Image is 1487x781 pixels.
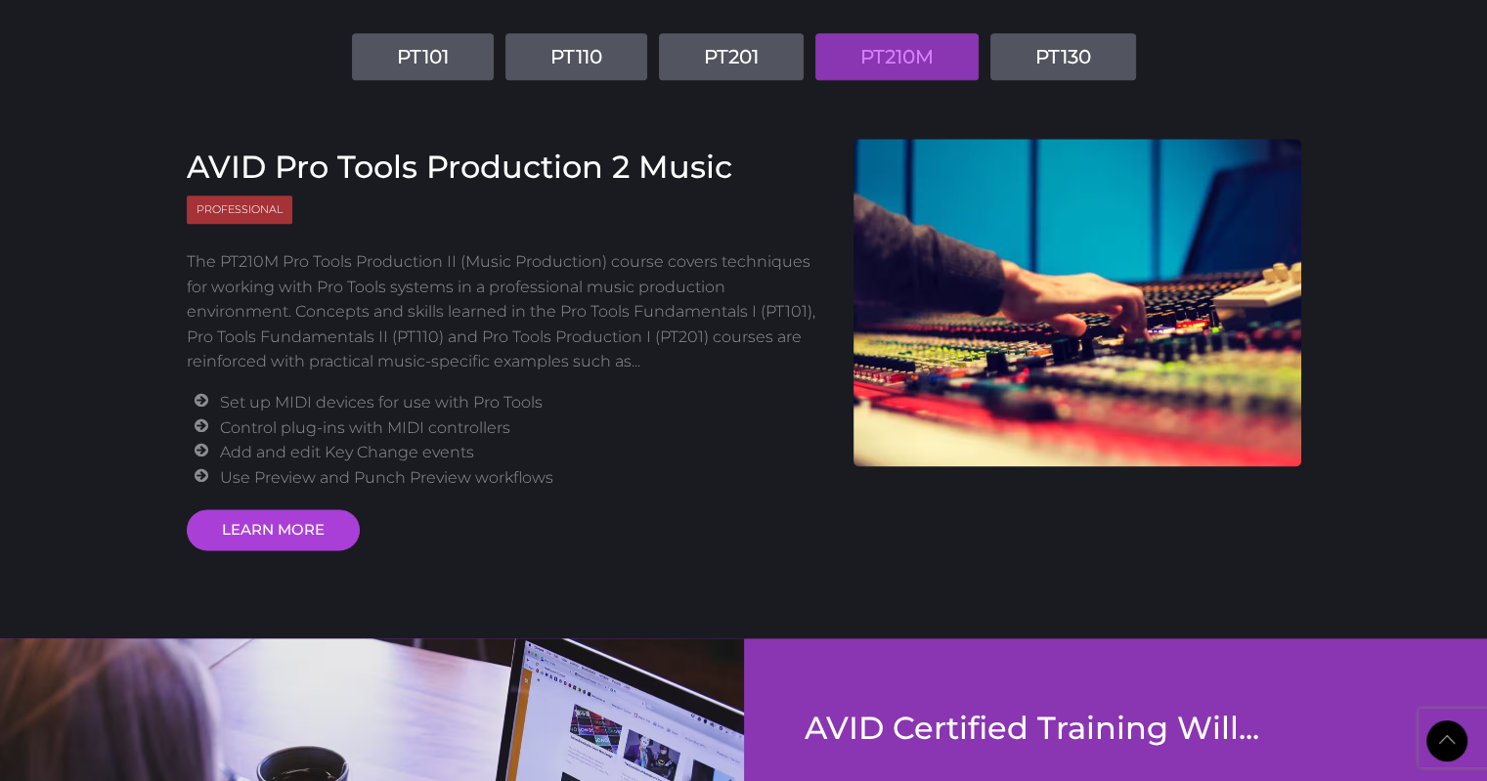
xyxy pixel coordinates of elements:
[352,33,494,80] a: PT101
[990,33,1136,80] a: PT130
[805,710,1269,747] h3: AVID Certified Training Will...
[220,415,824,441] li: Control plug-ins with MIDI controllers
[187,249,825,374] p: The PT210M Pro Tools Production II (Music Production) course covers techniques for working with P...
[659,33,804,80] a: PT201
[187,509,360,550] a: LEARN MORE
[815,33,979,80] a: PT210M
[220,390,824,415] li: Set up MIDI devices for use with Pro Tools
[1426,720,1467,761] a: Back to Top
[853,139,1301,466] img: AVID Pro Tools Production 2 Course cover
[505,33,647,80] a: PT110
[220,465,824,491] li: Use Preview and Punch Preview workflows
[187,195,292,224] span: Professional
[220,440,824,465] li: Add and edit Key Change events
[187,149,825,186] h3: AVID Pro Tools Production 2 Music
